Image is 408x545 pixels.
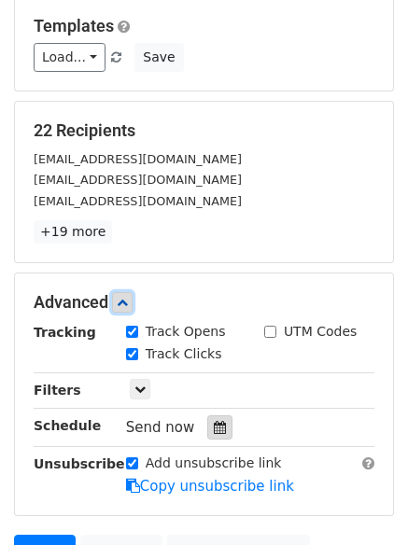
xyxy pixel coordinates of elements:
[315,455,408,545] iframe: Chat Widget
[34,43,106,72] a: Load...
[34,173,242,187] small: [EMAIL_ADDRESS][DOMAIN_NAME]
[34,383,81,398] strong: Filters
[34,325,96,340] strong: Tracking
[34,220,112,244] a: +19 more
[34,292,374,313] h5: Advanced
[146,344,222,364] label: Track Clicks
[34,456,125,471] strong: Unsubscribe
[34,16,114,35] a: Templates
[284,322,357,342] label: UTM Codes
[126,419,195,436] span: Send now
[134,43,183,72] button: Save
[34,194,242,208] small: [EMAIL_ADDRESS][DOMAIN_NAME]
[126,478,294,495] a: Copy unsubscribe link
[146,454,282,473] label: Add unsubscribe link
[34,418,101,433] strong: Schedule
[34,120,374,141] h5: 22 Recipients
[146,322,226,342] label: Track Opens
[34,152,242,166] small: [EMAIL_ADDRESS][DOMAIN_NAME]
